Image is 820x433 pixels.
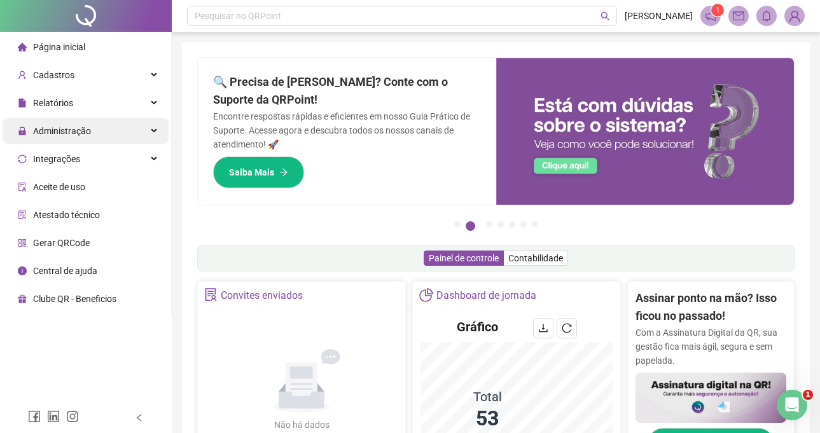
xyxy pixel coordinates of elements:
[18,238,27,247] span: qrcode
[562,323,572,333] span: reload
[785,6,804,25] img: 91474
[636,326,786,368] p: Com a Assinatura Digital da QR, sua gestão fica mais ágil, segura e sem papelada.
[18,210,27,219] span: solution
[204,288,218,301] span: solution
[636,289,786,326] h2: Assinar ponto na mão? Isso ficou no passado!
[496,58,795,205] img: banner%2F0cf4e1f0-cb71-40ef-aa93-44bd3d4ee559.png
[18,99,27,107] span: file
[66,410,79,423] span: instagram
[243,418,360,432] div: Não há dados
[28,410,41,423] span: facebook
[705,10,716,22] span: notification
[436,285,536,306] div: Dashboard de jornada
[33,210,100,220] span: Atestado técnico
[711,4,724,17] sup: 1
[803,390,813,400] span: 1
[429,253,499,263] span: Painel de controle
[532,221,538,228] button: 7
[18,127,27,135] span: lock
[466,221,475,231] button: 2
[213,109,481,151] p: Encontre respostas rápidas e eficientes em nosso Guia Prático de Suporte. Acesse agora e descubra...
[33,182,85,192] span: Aceite de uso
[33,42,85,52] span: Página inicial
[716,6,720,15] span: 1
[733,10,744,22] span: mail
[33,266,97,276] span: Central de ajuda
[18,294,27,303] span: gift
[33,294,116,304] span: Clube QR - Beneficios
[508,253,563,263] span: Contabilidade
[18,155,27,163] span: sync
[33,126,91,136] span: Administração
[279,168,288,177] span: arrow-right
[213,73,481,109] h2: 🔍 Precisa de [PERSON_NAME]? Conte com o Suporte da QRPoint!
[777,390,807,420] iframe: Intercom live chat
[221,285,303,306] div: Convites enviados
[538,323,548,333] span: download
[135,413,144,422] span: left
[761,10,772,22] span: bell
[229,165,274,179] span: Saiba Mais
[636,373,786,423] img: banner%2F02c71560-61a6-44d4-94b9-c8ab97240462.png
[486,221,492,228] button: 3
[457,318,498,336] h4: Gráfico
[33,154,80,164] span: Integrações
[33,98,73,108] span: Relatórios
[18,71,27,79] span: user-add
[454,221,461,228] button: 1
[18,43,27,52] span: home
[213,156,304,188] button: Saiba Mais
[419,288,433,301] span: pie-chart
[33,70,74,80] span: Cadastros
[601,11,610,21] span: search
[18,266,27,275] span: info-circle
[625,9,693,23] span: [PERSON_NAME]
[18,182,27,191] span: audit
[47,410,60,423] span: linkedin
[497,221,504,228] button: 4
[509,221,515,228] button: 5
[33,238,90,248] span: Gerar QRCode
[520,221,527,228] button: 6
